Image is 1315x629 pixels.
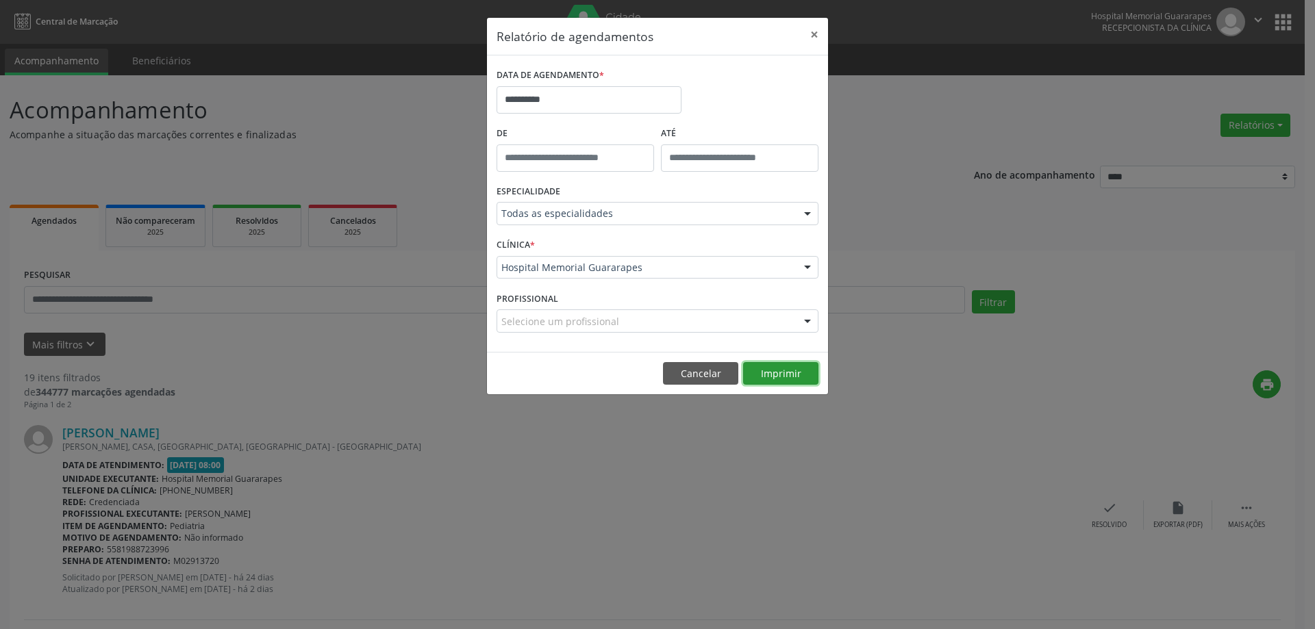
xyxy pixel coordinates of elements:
h5: Relatório de agendamentos [497,27,653,45]
span: Hospital Memorial Guararapes [501,261,790,274]
label: CLÍNICA [497,235,535,256]
button: Cancelar [663,362,738,385]
label: DATA DE AGENDAMENTO [497,65,604,86]
button: Close [801,18,828,51]
label: PROFISSIONAL [497,288,558,309]
button: Imprimir [743,362,818,385]
span: Selecione um profissional [501,314,619,329]
span: Todas as especialidades [501,207,790,220]
label: ATÉ [661,123,818,144]
label: De [497,123,654,144]
label: ESPECIALIDADE [497,181,560,203]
